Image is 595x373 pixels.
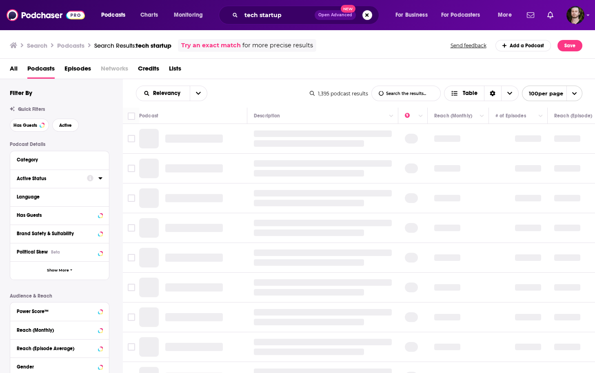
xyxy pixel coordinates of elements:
[10,293,109,299] p: Audience & Reach
[434,111,472,121] div: Reach (Monthly)
[544,8,557,22] a: Show notifications dropdown
[7,7,85,23] img: Podchaser - Follow, Share and Rate Podcasts
[128,135,135,142] span: Toggle select row
[10,62,18,79] a: All
[181,41,241,50] a: Try an exact match
[17,157,97,163] div: Category
[395,9,428,21] span: For Business
[495,40,551,51] a: Add a Podcast
[226,6,387,24] div: Search podcasts, credits, & more...
[128,165,135,172] span: Toggle select row
[128,313,135,321] span: Toggle select row
[318,13,352,17] span: Open Advanced
[128,343,135,351] span: Toggle select row
[17,346,95,351] div: Reach (Episode Average)
[169,62,181,79] a: Lists
[13,123,37,128] span: Has Guests
[241,9,315,22] input: Search podcasts, credits, & more...
[136,42,171,49] span: tech startup
[140,9,158,21] span: Charts
[17,210,102,220] button: Has Guests
[18,106,45,112] span: Quick Filters
[416,111,426,121] button: Column Actions
[101,62,128,79] span: Networks
[47,268,69,273] span: Show More
[524,8,537,22] a: Show notifications dropdown
[94,42,171,49] div: Search Results:
[17,343,102,353] button: Reach (Episode Average)
[10,141,109,147] p: Podcast Details
[254,111,280,121] div: Description
[554,111,592,121] div: Reach (Episode)
[17,306,102,316] button: Power Score™
[17,194,97,200] div: Language
[341,5,355,13] span: New
[138,62,159,79] a: Credits
[477,111,487,121] button: Column Actions
[52,119,79,132] button: Active
[522,86,582,101] button: open menu
[95,9,136,22] button: open menu
[17,176,82,181] div: Active Status
[242,41,313,50] span: for more precise results
[51,249,60,255] div: Beta
[310,90,368,97] div: 1,395 podcast results
[136,90,190,96] button: open menu
[128,224,135,232] span: Toggle select row
[101,9,125,21] span: Podcasts
[17,173,87,183] button: Active Status
[27,62,55,79] a: Podcasts
[498,9,512,21] span: More
[59,123,72,128] span: Active
[10,89,32,97] h2: Filter By
[17,247,102,257] button: Political SkewBeta
[566,6,584,24] img: User Profile
[128,254,135,261] span: Toggle select row
[27,42,47,49] h3: Search
[135,9,163,22] a: Charts
[17,192,102,202] button: Language
[174,9,203,21] span: Monitoring
[17,361,102,371] button: Gender
[139,111,158,121] div: Podcast
[128,194,135,202] span: Toggle select row
[128,284,135,291] span: Toggle select row
[10,261,109,280] button: Show More
[17,154,102,165] button: Category
[190,86,207,101] button: open menu
[566,6,584,24] button: Show profile menu
[17,228,102,238] a: Brand Safety & Suitability
[64,62,91,79] a: Episodes
[94,42,171,49] a: Search Results:tech startup
[444,86,519,101] button: Choose View
[448,42,489,49] button: Send feedback
[17,249,48,255] span: Political Skew
[153,90,183,96] span: Relevancy
[10,119,49,132] button: Has Guests
[405,111,416,121] div: Power Score
[168,9,213,22] button: open menu
[17,309,95,314] div: Power Score™
[484,86,501,101] div: Sort Direction
[17,327,95,333] div: Reach (Monthly)
[57,42,84,49] h3: Podcasts
[557,40,582,51] button: Save
[495,111,526,121] div: # of Episodes
[136,86,207,101] h2: Choose List sort
[390,9,438,22] button: open menu
[17,324,102,335] button: Reach (Monthly)
[463,90,477,96] span: Table
[492,9,522,22] button: open menu
[522,87,563,100] span: 100 per page
[566,6,584,24] span: Logged in as OutlierAudio
[436,9,492,22] button: open menu
[17,212,95,218] div: Has Guests
[386,111,396,121] button: Column Actions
